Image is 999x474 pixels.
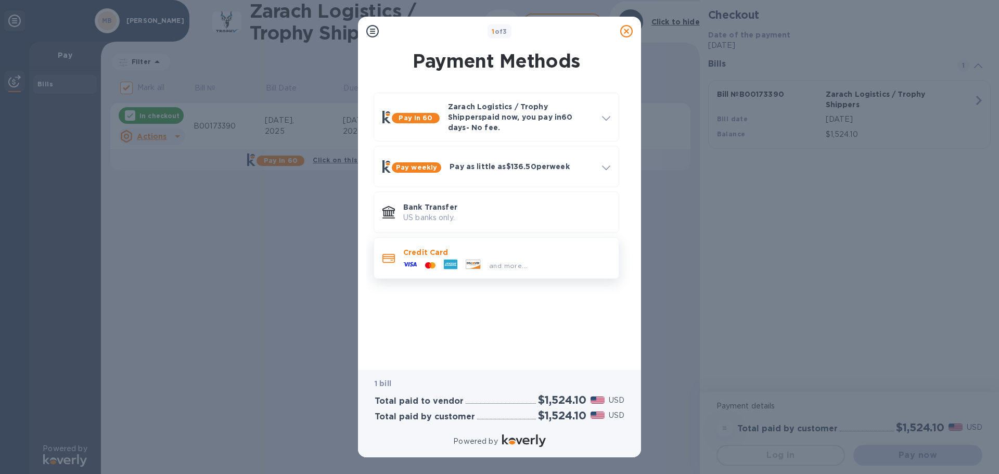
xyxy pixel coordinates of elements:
[489,262,527,270] span: and more...
[450,161,594,172] p: Pay as little as $136.50 per week
[399,114,432,122] b: Pay in 60
[538,409,586,422] h2: $1,524.10
[396,163,437,171] b: Pay weekly
[453,436,497,447] p: Powered by
[403,202,610,212] p: Bank Transfer
[403,247,610,258] p: Credit Card
[609,410,624,421] p: USD
[492,28,507,35] b: of 3
[502,434,546,447] img: Logo
[375,396,464,406] h3: Total paid to vendor
[591,396,605,404] img: USD
[448,101,594,133] p: Zarach Logistics / Trophy Shippers paid now, you pay in 60 days - No fee.
[492,28,494,35] span: 1
[403,212,610,223] p: US banks only.
[372,50,621,72] h1: Payment Methods
[375,412,475,422] h3: Total paid by customer
[591,412,605,419] img: USD
[538,393,586,406] h2: $1,524.10
[609,395,624,406] p: USD
[375,379,391,388] b: 1 bill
